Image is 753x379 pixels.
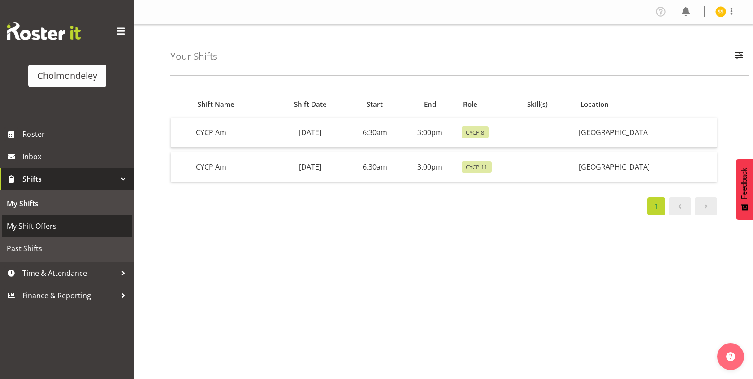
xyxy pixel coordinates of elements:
span: Shift Name [198,99,234,109]
h4: Your Shifts [170,51,217,61]
span: CYCP 8 [466,128,484,137]
div: Cholmondeley [37,69,97,83]
span: Inbox [22,150,130,163]
td: 3:00pm [402,118,458,148]
span: My Shifts [7,197,128,210]
a: My Shifts [2,192,132,215]
td: [GEOGRAPHIC_DATA] [575,152,717,182]
span: Time & Attendance [22,266,117,280]
span: Feedback [740,168,749,199]
img: seven-smalley11935.jpg [715,6,726,17]
span: CYCP 11 [466,163,487,171]
td: [GEOGRAPHIC_DATA] [575,118,717,148]
td: 3:00pm [402,152,458,182]
span: Location [580,99,609,109]
button: Feedback - Show survey [736,159,753,220]
span: End [424,99,436,109]
span: Role [463,99,477,109]
span: Shift Date [294,99,327,109]
td: CYCP Am [192,118,273,148]
img: help-xxl-2.png [726,352,735,361]
td: CYCP Am [192,152,273,182]
td: [DATE] [273,118,347,148]
span: Finance & Reporting [22,289,117,302]
span: Past Shifts [7,242,128,255]
a: My Shift Offers [2,215,132,237]
a: Past Shifts [2,237,132,260]
td: 6:30am [347,118,402,148]
td: [DATE] [273,152,347,182]
span: Shifts [22,172,117,186]
span: Skill(s) [527,99,548,109]
button: Filter Employees [730,47,749,66]
span: Roster [22,127,130,141]
span: Start [367,99,383,109]
img: Rosterit website logo [7,22,81,40]
td: 6:30am [347,152,402,182]
span: My Shift Offers [7,219,128,233]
